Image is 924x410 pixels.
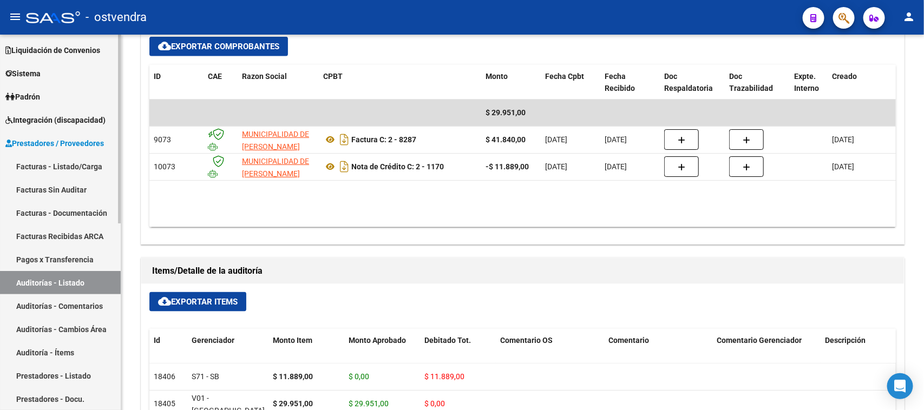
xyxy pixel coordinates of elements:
[152,262,893,280] h1: Items/Detalle de la auditoría
[902,10,915,23] mat-icon: person
[500,336,553,345] span: Comentario OS
[349,336,406,345] span: Monto Aprobado
[545,162,567,171] span: [DATE]
[273,372,313,381] strong: $ 11.889,00
[660,65,725,101] datatable-header-cell: Doc Respaldatoria
[192,336,234,345] span: Gerenciador
[204,65,238,101] datatable-header-cell: CAE
[725,65,790,101] datatable-header-cell: Doc Trazabilidad
[158,39,171,52] mat-icon: cloud_download
[154,162,175,171] span: 10073
[149,37,288,56] button: Exportar Comprobantes
[5,137,104,149] span: Prestadores / Proveedores
[5,91,40,103] span: Padrón
[154,72,161,81] span: ID
[154,135,171,144] span: 9073
[154,399,175,408] span: 18405
[832,135,854,144] span: [DATE]
[86,5,147,29] span: - ostvendra
[424,336,471,345] span: Debitado Tot.
[486,162,529,171] strong: -$ 11.889,00
[605,162,627,171] span: [DATE]
[349,399,389,408] span: $ 29.951,00
[887,373,913,399] div: Open Intercom Messenger
[351,135,416,144] strong: Factura C: 2 - 8287
[424,399,445,408] span: $ 0,00
[149,65,204,101] datatable-header-cell: ID
[420,329,496,376] datatable-header-cell: Debitado Tot.
[729,72,773,93] span: Doc Trazabilidad
[273,399,313,408] strong: $ 29.951,00
[545,72,584,81] span: Fecha Cpbt
[605,72,635,93] span: Fecha Recibido
[600,65,660,101] datatable-header-cell: Fecha Recibido
[790,65,828,101] datatable-header-cell: Expte. Interno
[149,292,246,312] button: Exportar Items
[337,158,351,175] i: Descargar documento
[604,329,712,376] datatable-header-cell: Comentario
[486,135,526,144] strong: $ 41.840,00
[208,72,222,81] span: CAE
[192,372,219,381] span: S71 - SB
[832,72,857,81] span: Creado
[154,336,160,345] span: Id
[717,336,802,345] span: Comentario Gerenciador
[187,329,268,376] datatable-header-cell: Gerenciador
[486,72,508,81] span: Monto
[541,65,600,101] datatable-header-cell: Fecha Cpbt
[344,329,420,376] datatable-header-cell: Monto Aprobado
[337,131,351,148] i: Descargar documento
[349,372,369,381] span: $ 0,00
[5,44,100,56] span: Liquidación de Convenios
[832,162,854,171] span: [DATE]
[154,372,175,381] span: 18406
[828,65,903,101] datatable-header-cell: Creado
[496,329,604,376] datatable-header-cell: Comentario OS
[158,295,171,308] mat-icon: cloud_download
[486,108,526,117] span: $ 29.951,00
[9,10,22,23] mat-icon: menu
[319,65,481,101] datatable-header-cell: CPBT
[608,336,649,345] span: Comentario
[424,372,464,381] span: $ 11.889,00
[158,297,238,307] span: Exportar Items
[481,65,541,101] datatable-header-cell: Monto
[5,68,41,80] span: Sistema
[664,72,713,93] span: Doc Respaldatoria
[5,114,106,126] span: Integración (discapacidad)
[825,336,866,345] span: Descripción
[158,42,279,51] span: Exportar Comprobantes
[794,72,819,93] span: Expte. Interno
[351,162,444,171] strong: Nota de Crédito C: 2 - 1170
[605,135,627,144] span: [DATE]
[323,72,343,81] span: CPBT
[238,65,319,101] datatable-header-cell: Razon Social
[545,135,567,144] span: [DATE]
[242,157,309,178] span: MUNICIPALIDAD DE [PERSON_NAME]
[268,329,344,376] datatable-header-cell: Monto Item
[712,329,821,376] datatable-header-cell: Comentario Gerenciador
[149,329,187,376] datatable-header-cell: Id
[242,72,287,81] span: Razon Social
[273,336,312,345] span: Monto Item
[242,130,309,151] span: MUNICIPALIDAD DE [PERSON_NAME]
